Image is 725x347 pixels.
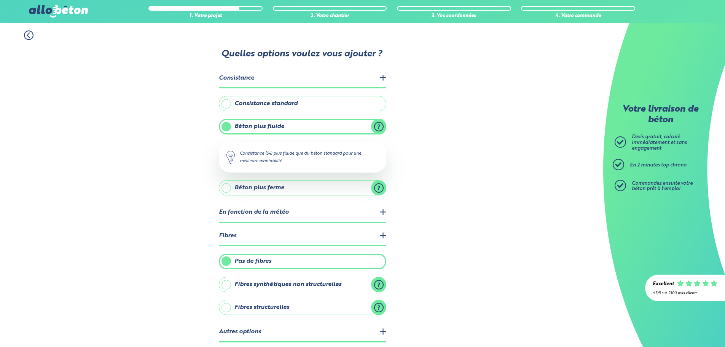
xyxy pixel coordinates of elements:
[397,13,511,19] div: 3. Vos coordonnées
[219,96,386,111] label: Consistance standard
[219,203,386,222] legend: En fonction de la météo
[219,69,386,88] legend: Consistance
[148,13,263,19] div: 1. Votre projet
[273,13,387,19] div: 2. Votre chantier
[219,142,386,173] div: Consistance (S4) plus fluide que du béton standard pour une meilleure maniabilité
[29,5,88,18] img: allobéton
[219,323,386,342] legend: Autres options
[521,13,635,19] div: 4. Votre commande
[219,300,386,315] label: Fibres structurelles
[218,49,386,60] p: Quelles options voulez vous ajouter ?
[219,254,386,269] label: Pas de fibres
[219,227,386,246] legend: Fibres
[657,317,717,339] iframe: Help widget launcher
[219,277,386,292] label: Fibres synthétiques non structurelles
[219,119,386,134] label: Béton plus fluide
[219,180,386,195] label: Béton plus ferme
